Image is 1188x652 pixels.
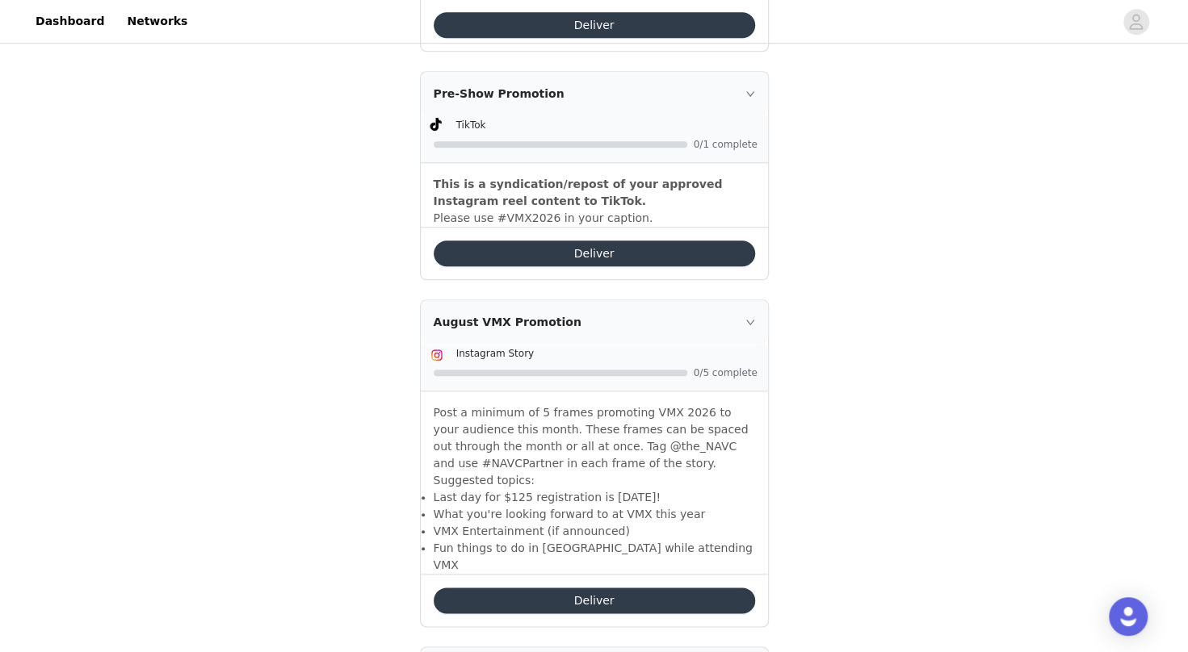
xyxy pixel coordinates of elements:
div: icon: rightAugust VMX Promotion [421,300,768,344]
span: Instagram Story [456,348,535,359]
div: Open Intercom Messenger [1109,597,1148,636]
button: Deliver [434,12,755,38]
a: Networks [117,3,197,40]
img: Instagram Icon [430,349,443,362]
button: Deliver [434,587,755,613]
i: icon: right [745,89,755,98]
li: Last day for $125 registration is [DATE]! [434,489,755,506]
button: Deliver [434,240,755,266]
a: Dashboard [26,3,114,40]
span: 0/5 complete [694,368,758,378]
li: Fun things to do in [GEOGRAPHIC_DATA] while attending VMX [434,540,755,574]
span: 0/1 complete [694,140,758,149]
i: icon: right [745,317,755,327]
p: Please use #VMX2026 in your caption. [434,210,755,227]
li: VMX Entertainment (if announced) [434,523,755,540]
li: What you're looking forward to at VMX this year [434,506,755,523]
div: avatar [1128,9,1144,35]
div: icon: rightPre-Show Promotion [421,72,768,115]
span: TikTok [456,119,486,131]
p: Post a minimum of 5 frames promoting VMX 2026 to your audience this month. These frames can be sp... [434,404,755,489]
strong: This is a syndication/repost of your approved Instagram reel content to TikTok. [434,178,723,207]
